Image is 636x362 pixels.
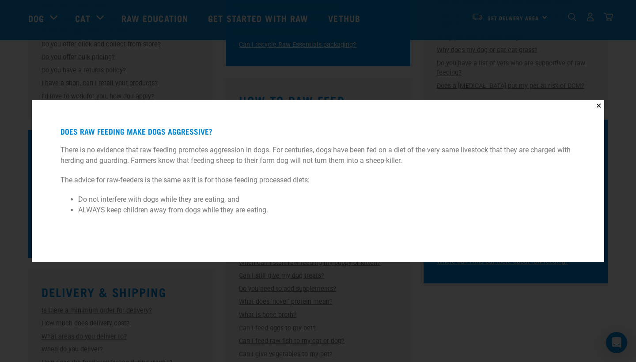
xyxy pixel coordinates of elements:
p: The advice for raw-feeders is the same as it is for those feeding processed diets: [61,175,575,185]
p: There is no evidence that raw feeding promotes aggression in dogs. For centuries, dogs have been ... [61,145,575,166]
h4: Does raw feeding make dogs aggressive? [61,127,575,136]
button: Close [593,100,604,111]
li: Do not interfere with dogs while they are eating, and [78,194,558,205]
li: ALWAYS keep children away from dogs while they are eating. [78,205,558,215]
